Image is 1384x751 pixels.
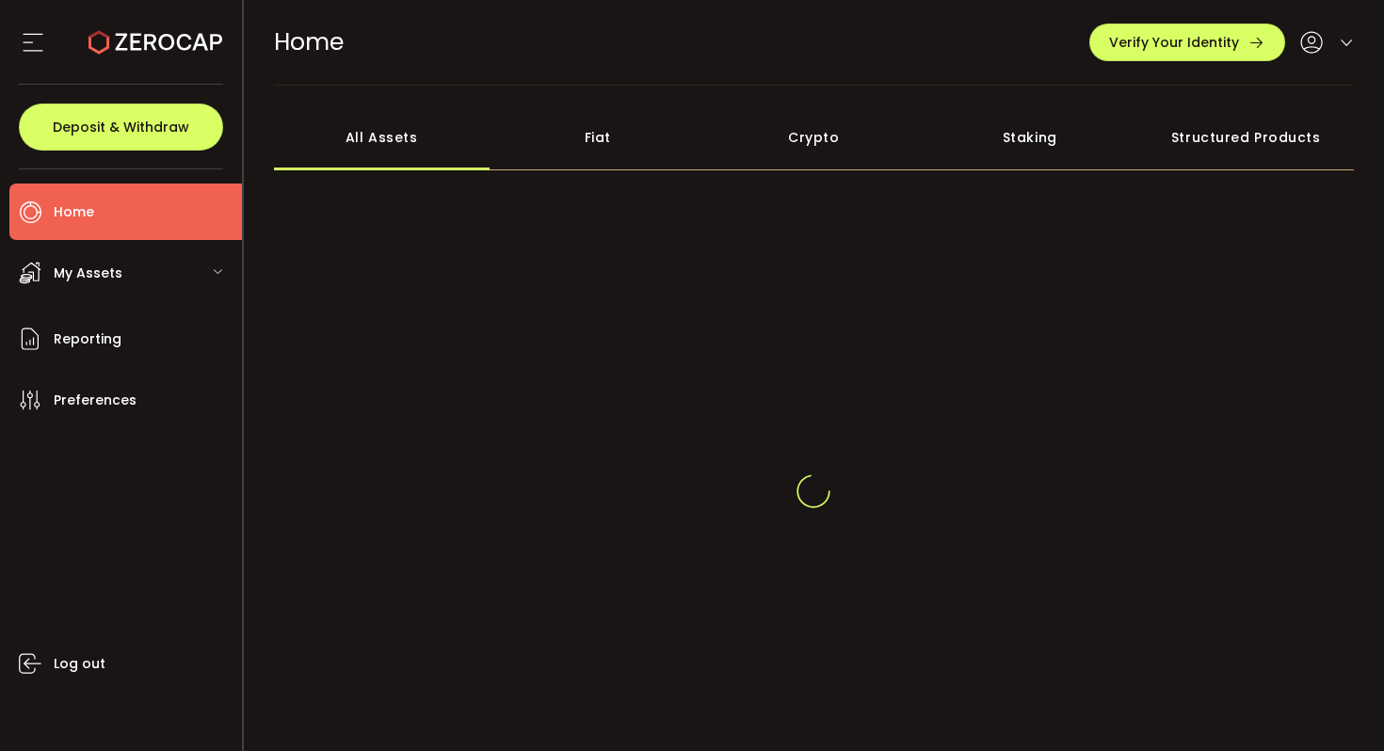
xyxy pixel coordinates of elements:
[922,104,1138,170] div: Staking
[274,104,491,170] div: All Assets
[706,104,923,170] div: Crypto
[490,104,706,170] div: Fiat
[54,326,121,353] span: Reporting
[54,260,122,287] span: My Assets
[53,120,189,134] span: Deposit & Withdraw
[1109,36,1239,49] span: Verify Your Identity
[19,104,223,151] button: Deposit & Withdraw
[54,650,105,678] span: Log out
[1089,24,1285,61] button: Verify Your Identity
[1138,104,1355,170] div: Structured Products
[54,199,94,226] span: Home
[54,387,137,414] span: Preferences
[274,25,344,58] span: Home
